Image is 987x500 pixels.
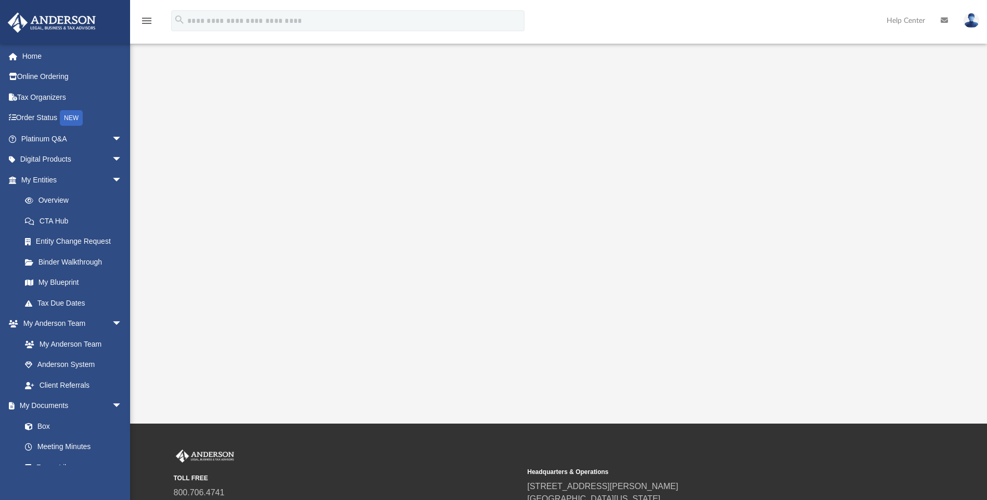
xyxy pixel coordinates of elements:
small: Headquarters & Operations [528,467,874,477]
a: My Anderson Teamarrow_drop_down [7,313,133,334]
img: Anderson Advisors Platinum Portal [5,12,99,33]
a: Binder Walkthrough [15,252,138,272]
a: My Entitiesarrow_drop_down [7,169,138,190]
span: arrow_drop_down [112,396,133,417]
a: Tax Organizers [7,87,138,108]
a: Overview [15,190,138,211]
span: arrow_drop_down [112,169,133,191]
a: Order StatusNEW [7,108,138,129]
span: arrow_drop_down [112,313,133,335]
a: Forms Library [15,457,127,478]
span: arrow_drop_down [112,149,133,170]
a: Meeting Minutes [15,437,133,457]
a: My Anderson Team [15,334,127,354]
a: Entity Change Request [15,231,138,252]
img: User Pic [964,13,979,28]
a: Digital Productsarrow_drop_down [7,149,138,170]
span: arrow_drop_down [112,128,133,150]
small: TOLL FREE [174,473,520,483]
i: search [174,14,185,25]
i: menu [140,15,153,27]
div: NEW [60,110,83,126]
a: Platinum Q&Aarrow_drop_down [7,128,138,149]
a: Box [15,416,127,437]
a: Client Referrals [15,375,133,396]
a: [STREET_ADDRESS][PERSON_NAME] [528,482,678,491]
a: My Blueprint [15,272,133,293]
img: Anderson Advisors Platinum Portal [174,450,236,463]
a: Home [7,46,138,67]
a: menu [140,20,153,27]
a: Anderson System [15,354,133,375]
a: Tax Due Dates [15,293,138,313]
a: CTA Hub [15,210,138,231]
a: Online Ordering [7,67,138,87]
a: My Documentsarrow_drop_down [7,396,133,416]
a: 800.706.4741 [174,488,225,497]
